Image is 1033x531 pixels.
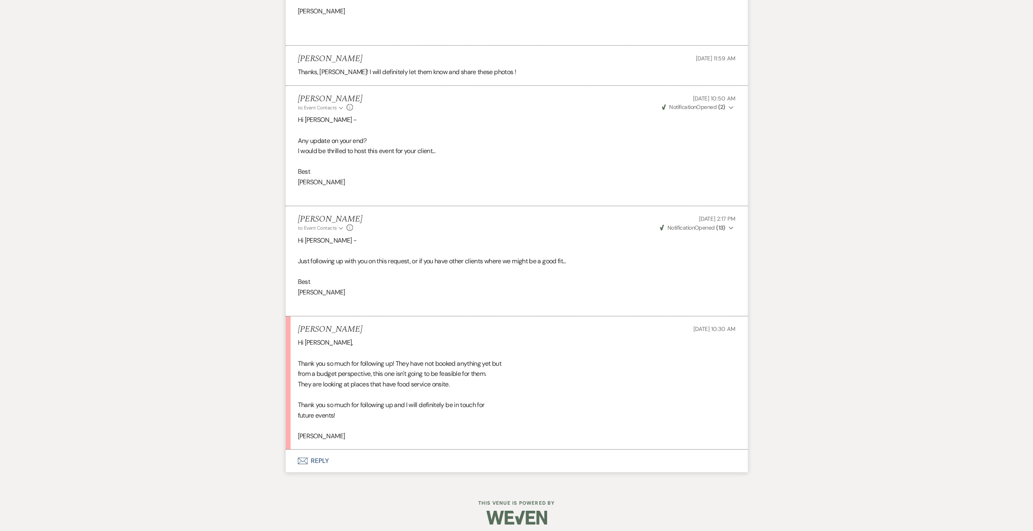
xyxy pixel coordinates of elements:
[298,6,736,17] p: [PERSON_NAME]
[669,103,696,111] span: Notification
[667,224,695,231] span: Notification
[662,103,725,111] span: Opened
[298,214,362,224] h5: [PERSON_NAME]
[298,54,362,64] h5: [PERSON_NAME]
[716,224,725,231] strong: ( 13 )
[298,166,736,177] p: Best
[660,224,725,231] span: Opened
[659,224,735,232] button: NotificationOpened (13)
[298,146,736,156] p: I would be thrilled to host this event for your client...
[718,103,725,111] strong: ( 2 )
[693,95,736,102] span: [DATE] 10:50 AM
[298,104,344,111] button: to: Event Contacts
[661,103,736,111] button: NotificationOpened (2)
[693,325,736,333] span: [DATE] 10:30 AM
[298,225,337,231] span: to: Event Contacts
[696,55,736,62] span: [DATE] 11:59 AM
[298,115,736,125] p: Hi [PERSON_NAME] -
[298,256,736,267] p: Just following up with you on this request, or if you have other clients where we might be a good...
[298,67,736,77] div: Thanks, [PERSON_NAME]! I will definitely let them know and share these photos !
[298,136,736,146] p: Any update on your end?
[298,287,736,298] p: [PERSON_NAME]
[298,224,344,232] button: to: Event Contacts
[298,324,362,335] h5: [PERSON_NAME]
[298,177,736,188] p: [PERSON_NAME]
[298,277,736,287] p: Best
[298,104,337,111] span: to: Event Contacts
[298,235,736,246] p: Hi [PERSON_NAME] -
[298,94,362,104] h5: [PERSON_NAME]
[699,215,735,222] span: [DATE] 2:17 PM
[298,337,736,441] div: Hi [PERSON_NAME], Thank you so much for following up! They have not booked anything yet but from ...
[286,450,748,472] button: Reply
